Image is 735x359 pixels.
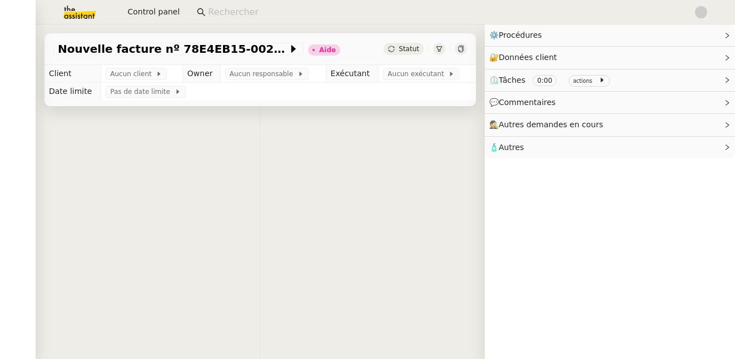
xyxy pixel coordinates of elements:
div: 🧴Autres [485,137,735,158]
td: Exécutant [326,65,379,83]
small: actions [573,78,593,84]
td: Client [44,65,101,83]
span: Aucun client [110,68,156,79]
input: Rechercher [208,5,682,20]
span: Procédures [499,31,542,39]
span: Aucun exécutant [388,68,448,79]
span: Control panel [127,6,180,18]
span: Données client [499,53,557,62]
span: Commentaires [499,98,555,107]
span: Statut [399,45,419,53]
div: ⏲️Tâches 0:00 actions [485,69,735,91]
nz-tag: 0:00 [533,75,557,86]
span: Aucun responsable [230,68,297,79]
span: Pas de date limite [110,86,174,97]
span: 💬 [489,98,560,107]
span: Autres [499,143,524,152]
span: 🧴 [489,143,524,152]
div: 🕵️Autres demandes en cours [485,114,735,136]
span: Autres demandes en cours [499,120,603,129]
span: ⚙️ [489,29,547,42]
div: ⚙️Procédures [485,24,735,46]
span: ⏲️ [489,76,614,84]
div: Aide [319,47,336,53]
span: 🕵️ [489,120,608,129]
span: 🔐 [489,51,562,64]
td: Date limite [44,83,101,101]
span: Nouvelle facture nº 78E4EB15-0029 de The Assistant SAS [58,43,288,54]
td: Owner [182,65,220,83]
button: Control panel [118,4,186,20]
span: Tâches [499,76,525,84]
div: 🔐Données client [485,47,735,68]
div: 💬Commentaires [485,92,735,113]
